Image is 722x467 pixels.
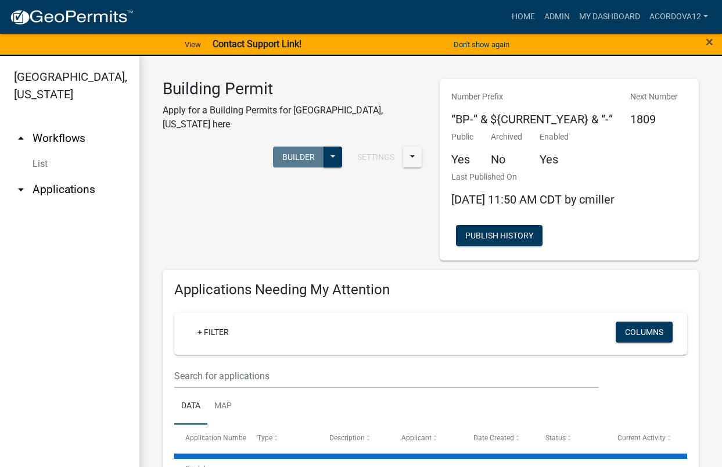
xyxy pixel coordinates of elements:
[185,434,249,442] span: Application Number
[348,147,404,167] button: Settings
[630,91,678,103] p: Next Number
[451,131,473,143] p: Public
[180,35,206,54] a: View
[174,281,687,298] h4: Applications Needing My Attention
[507,6,540,28] a: Home
[451,152,473,166] h5: Yes
[617,434,666,442] span: Current Activity
[246,425,318,452] datatable-header-cell: Type
[456,225,543,246] button: Publish History
[329,434,365,442] span: Description
[706,35,713,49] button: Close
[451,91,613,103] p: Number Prefix
[706,34,713,50] span: ×
[534,425,606,452] datatable-header-cell: Status
[401,434,432,442] span: Applicant
[645,6,713,28] a: ACORDOVA12
[273,147,324,167] button: Builder
[163,104,422,131] p: Apply for a Building Permits for [GEOGRAPHIC_DATA], [US_STATE] here
[163,79,422,99] h3: Building Permit
[174,364,599,388] input: Search for applications
[545,434,566,442] span: Status
[462,425,534,452] datatable-header-cell: Date Created
[540,152,569,166] h5: Yes
[207,388,239,425] a: Map
[449,35,514,54] button: Don't show again
[491,152,522,166] h5: No
[616,322,673,343] button: Columns
[174,388,207,425] a: Data
[606,425,678,452] datatable-header-cell: Current Activity
[574,6,645,28] a: My Dashboard
[390,425,462,452] datatable-header-cell: Applicant
[451,192,615,206] span: [DATE] 11:50 AM CDT by cmiller
[540,131,569,143] p: Enabled
[213,38,301,49] strong: Contact Support Link!
[257,434,272,442] span: Type
[456,231,543,241] wm-modal-confirm: Workflow Publish History
[630,112,678,126] h5: 1809
[540,6,574,28] a: Admin
[14,183,28,197] i: arrow_drop_down
[174,425,246,452] datatable-header-cell: Application Number
[451,112,613,126] h5: “BP-” & ${CURRENT_YEAR} & “-”
[188,322,238,343] a: + Filter
[318,425,390,452] datatable-header-cell: Description
[14,131,28,145] i: arrow_drop_up
[491,131,522,143] p: Archived
[451,171,615,183] p: Last Published On
[473,434,514,442] span: Date Created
